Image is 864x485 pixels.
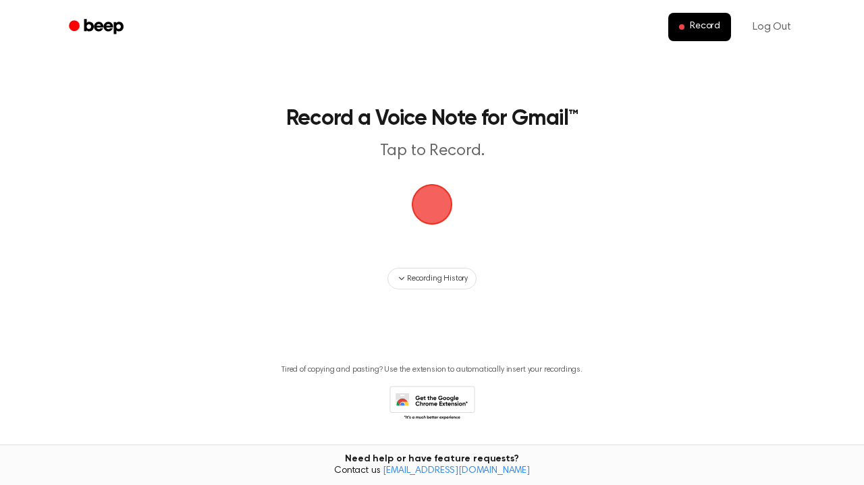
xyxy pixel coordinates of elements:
[668,13,731,41] button: Record
[59,14,136,40] a: Beep
[412,184,452,225] img: Beep Logo
[739,11,805,43] a: Log Out
[281,365,583,375] p: Tired of copying and pasting? Use the extension to automatically insert your recordings.
[387,268,477,289] button: Recording History
[146,108,718,130] h1: Record a Voice Note for Gmail™
[8,465,856,478] span: Contact us
[407,273,468,285] span: Recording History
[383,466,530,476] a: [EMAIL_ADDRESS][DOMAIN_NAME]
[690,21,720,33] span: Record
[173,140,691,163] p: Tap to Record.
